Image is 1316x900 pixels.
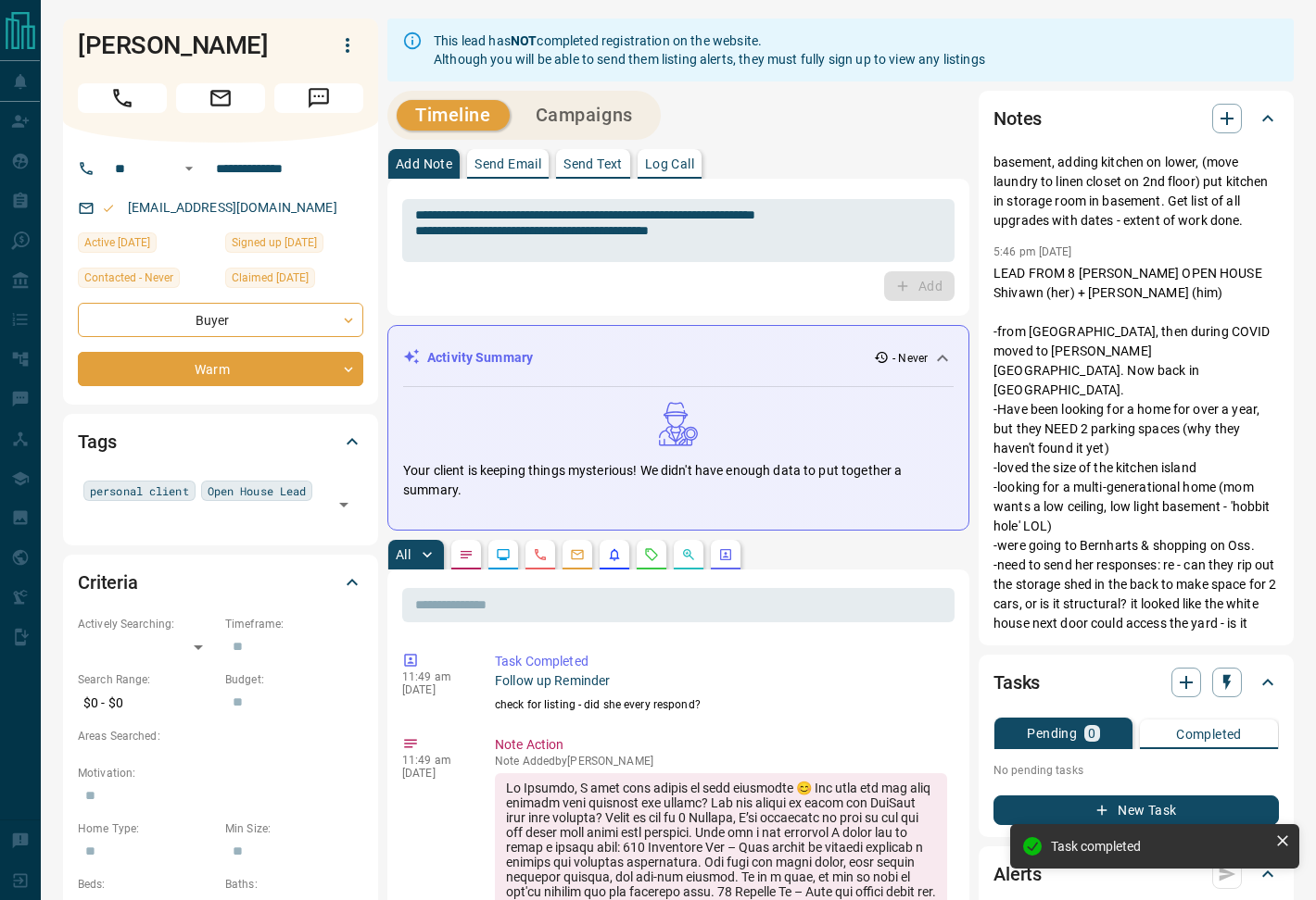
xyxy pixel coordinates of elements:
p: Pending [1027,727,1077,740]
button: Open [178,157,200,180]
div: This lead has completed registration on the website. Although you will be able to send them listi... [434,24,985,76]
div: Sat Mar 22 2025 [225,268,363,294]
p: 0 [1088,727,1095,740]
p: Your client is keeping things mysterious! We didn't have enough data to put together a summary. [403,461,954,500]
p: Motivation: [78,765,363,781]
h2: Criteria [78,568,138,597]
p: Beds: [78,876,216,893]
p: Note Added by [PERSON_NAME] [495,755,947,768]
span: Signed up [DATE] [232,233,317,252]
span: Contacted - Never [84,269,173,287]
svg: Agent Actions [718,547,733,562]
p: 11:49 am [402,754,467,767]
svg: Emails [570,547,585,562]
p: Task Completed [495,652,947,671]
p: Log Call [645,157,694,170]
p: Actively Searching: [78,616,216,632]
p: Send Text [563,157,623,170]
p: Baths: [225,876,363,893]
div: Task completed [1051,839,1268,854]
strong: NOT [511,33,537,48]
p: [DATE] [402,683,467,696]
p: 11:49 am [402,670,467,683]
p: Completed [1176,728,1242,741]
p: Send Email [475,157,541,170]
p: Areas Searched: [78,728,363,744]
button: Open [331,492,357,518]
p: Note Action [495,735,947,755]
span: Open House Lead [208,481,307,500]
svg: Lead Browsing Activity [496,547,511,562]
div: Buyer [78,303,363,337]
svg: Requests [644,547,659,562]
svg: Email Valid [102,202,115,215]
p: - Never [892,350,928,367]
p: Home Type: [78,820,216,837]
div: Warm [78,352,363,386]
div: Notes [993,96,1279,141]
p: No pending tasks [993,756,1279,784]
button: New Task [993,795,1279,825]
span: Active [DATE] [84,233,150,252]
p: Follow up Reminder [495,671,947,691]
div: Criteria [78,560,363,605]
svg: Calls [533,547,548,562]
svg: Listing Alerts [607,547,622,562]
span: personal client [90,481,189,500]
div: Tags [78,419,363,464]
h1: [PERSON_NAME] [78,31,304,60]
h2: Tags [78,427,116,456]
h2: Alerts [993,859,1042,889]
div: Alerts [993,852,1279,896]
div: Tasks [993,660,1279,705]
p: Budget: [225,671,363,688]
span: Message [274,83,363,113]
h2: Tasks [993,668,1040,697]
p: Add Note [396,157,452,170]
p: Activity Summary [427,348,533,368]
p: All [396,548,411,561]
p: $0 - $0 [78,688,216,719]
span: Claimed [DATE] [232,269,309,287]
span: Email [176,83,265,113]
p: 5:46 pm [DATE] [993,245,1072,258]
svg: Notes [459,547,474,562]
p: [DATE] [402,767,467,780]
div: Activity Summary- Never [403,341,954,375]
p: check for listing - did she every respond? [495,696,947,713]
div: Sat Mar 22 2025 [78,232,216,258]
button: Timeline [397,100,510,131]
p: Timeframe: [225,616,363,632]
button: Campaigns [517,100,652,131]
a: [EMAIL_ADDRESS][DOMAIN_NAME] [128,200,337,215]
div: Sat Mar 22 2025 [225,232,363,258]
p: Min Size: [225,820,363,837]
svg: Opportunities [681,547,696,562]
span: Call [78,83,167,113]
p: Search Range: [78,671,216,688]
p: LEAD FROM 8 [PERSON_NAME] OPEN HOUSE Shivawn (her) + [PERSON_NAME] (him) -from [GEOGRAPHIC_DATA],... [993,264,1279,672]
h2: Notes [993,104,1042,133]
